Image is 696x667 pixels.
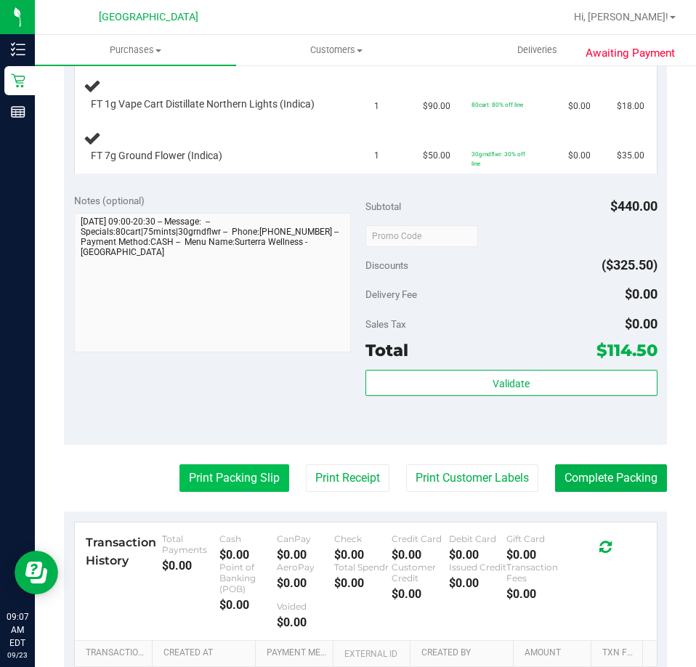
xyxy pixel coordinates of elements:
[179,464,289,492] button: Print Packing Slip
[625,316,657,331] span: $0.00
[574,11,668,23] span: Hi, [PERSON_NAME]!
[423,100,450,113] span: $90.00
[365,370,657,396] button: Validate
[334,548,392,562] div: $0.00
[86,647,147,659] a: Transaction ID
[277,562,334,573] div: AeroPay
[277,576,334,590] div: $0.00
[236,35,437,65] a: Customers
[596,340,657,360] span: $114.50
[493,378,530,389] span: Validate
[219,548,277,562] div: $0.00
[237,44,437,57] span: Customers
[365,318,406,330] span: Sales Tax
[11,42,25,57] inline-svg: Inventory
[162,559,219,573] div: $0.00
[163,647,249,659] a: Created At
[306,464,389,492] button: Print Receipt
[334,533,392,544] div: Check
[617,149,644,163] span: $35.00
[365,340,408,360] span: Total
[365,201,401,212] span: Subtotal
[11,105,25,119] inline-svg: Reports
[568,149,591,163] span: $0.00
[277,601,334,612] div: Voided
[277,615,334,629] div: $0.00
[277,533,334,544] div: CanPay
[74,195,145,206] span: Notes (optional)
[602,257,657,272] span: ($325.50)
[365,252,408,278] span: Discounts
[392,562,449,583] div: Customer Credit
[365,288,417,300] span: Delivery Fee
[617,100,644,113] span: $18.00
[392,587,449,601] div: $0.00
[449,562,506,573] div: Issued Credit
[506,548,564,562] div: $0.00
[506,533,564,544] div: Gift Card
[506,562,564,583] div: Transaction Fees
[421,647,507,659] a: Created By
[392,548,449,562] div: $0.00
[498,44,577,57] span: Deliveries
[374,149,379,163] span: 1
[602,647,636,659] a: Txn Fee
[449,576,506,590] div: $0.00
[392,533,449,544] div: Credit Card
[334,576,392,590] div: $0.00
[506,587,564,601] div: $0.00
[333,641,410,667] th: External ID
[406,464,538,492] button: Print Customer Labels
[449,533,506,544] div: Debit Card
[91,97,315,111] span: FT 1g Vape Cart Distillate Northern Lights (Indica)
[267,647,327,659] a: Payment Method
[374,100,379,113] span: 1
[7,650,28,660] p: 09/23
[525,647,585,659] a: Amount
[219,598,277,612] div: $0.00
[219,562,277,594] div: Point of Banking (POB)
[162,533,219,555] div: Total Payments
[91,149,222,163] span: FT 7g Ground Flower (Indica)
[586,45,675,62] span: Awaiting Payment
[99,11,198,23] span: [GEOGRAPHIC_DATA]
[555,464,667,492] button: Complete Packing
[423,149,450,163] span: $50.00
[277,548,334,562] div: $0.00
[472,101,523,108] span: 80cart: 80% off line
[35,35,236,65] a: Purchases
[35,44,236,57] span: Purchases
[449,548,506,562] div: $0.00
[472,150,525,167] span: 30grndflwr: 30% off line
[568,100,591,113] span: $0.00
[219,533,277,544] div: Cash
[610,198,657,214] span: $440.00
[11,73,25,88] inline-svg: Retail
[7,610,28,650] p: 09:07 AM EDT
[15,551,58,594] iframe: Resource center
[365,225,478,247] input: Promo Code
[334,562,392,573] div: Total Spendr
[625,286,657,302] span: $0.00
[437,35,638,65] a: Deliveries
